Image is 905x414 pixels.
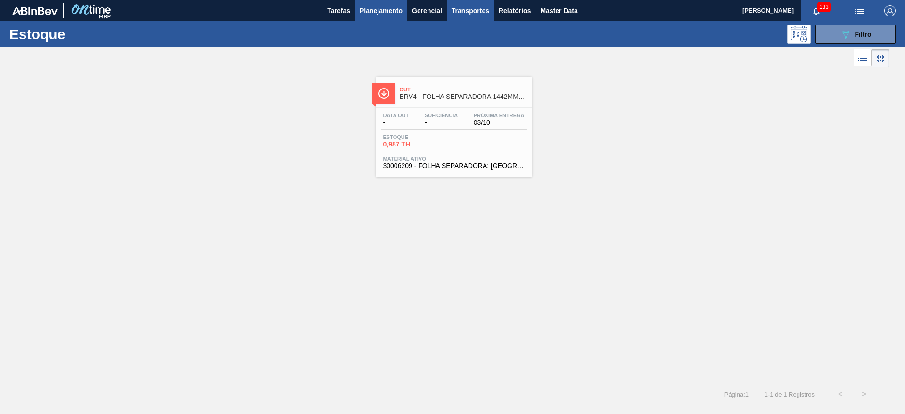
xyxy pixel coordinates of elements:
span: Filtro [855,31,872,38]
h1: Estoque [9,29,150,40]
span: Gerencial [412,5,442,16]
button: > [852,382,876,406]
div: Visão em Cards [872,49,889,67]
span: - [383,119,409,126]
span: Estoque [383,134,449,140]
span: Material ativo [383,156,525,162]
span: Planejamento [360,5,403,16]
div: Pogramando: nenhum usuário selecionado [787,25,811,44]
span: 1 - 1 de 1 Registros [763,391,814,398]
div: Visão em Lista [854,49,872,67]
span: 133 [817,2,831,12]
span: Relatórios [499,5,531,16]
img: Ícone [378,88,390,99]
span: Próxima Entrega [474,113,525,118]
span: BRV4 - FOLHA SEPARADORA 1442MMX1112MM [400,93,527,100]
span: 03/10 [474,119,525,126]
span: 30006209 - FOLHA SEPARADORA; TAMPA [383,162,525,170]
span: Transportes [452,5,489,16]
button: Filtro [815,25,896,44]
span: Página : 1 [724,391,749,398]
span: Suficiência [425,113,458,118]
span: Data out [383,113,409,118]
img: userActions [854,5,865,16]
span: Out [400,87,527,92]
span: - [425,119,458,126]
span: Tarefas [327,5,350,16]
img: TNhmsLtSVTkK8tSr43FrP2fwEKptu5GPRR3wAAAABJRU5ErkJggg== [12,7,58,15]
button: Notificações [801,4,831,17]
a: ÍconeOutBRV4 - FOLHA SEPARADORA 1442MMX1112MMData out-Suficiência-Próxima Entrega03/10Estoque0,98... [369,70,536,177]
img: Logout [884,5,896,16]
span: 0,987 TH [383,141,449,148]
button: < [829,382,852,406]
span: Master Data [540,5,577,16]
